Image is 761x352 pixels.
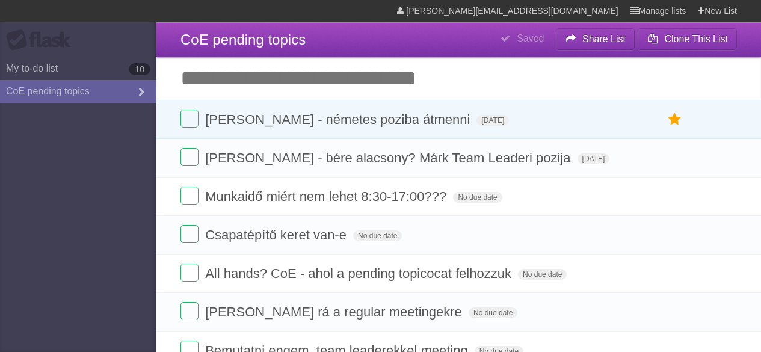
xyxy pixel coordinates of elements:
[180,302,199,320] label: Done
[180,31,306,48] span: CoE pending topics
[638,28,737,50] button: Clone This List
[205,304,465,320] span: [PERSON_NAME] rá a regular meetingekre
[205,189,449,204] span: Munkaidő miért nem lehet 8:30-17:00???
[578,153,610,164] span: [DATE]
[476,115,509,126] span: [DATE]
[180,110,199,128] label: Done
[582,34,626,44] b: Share List
[180,225,199,243] label: Done
[205,150,573,165] span: [PERSON_NAME] - bére alacsony? Márk Team Leaderi pozija
[129,63,150,75] b: 10
[6,29,78,51] div: Flask
[205,112,473,127] span: [PERSON_NAME] - németes poziba átmenni
[180,264,199,282] label: Done
[664,110,686,129] label: Star task
[518,269,567,280] span: No due date
[180,148,199,166] label: Done
[469,307,517,318] span: No due date
[556,28,635,50] button: Share List
[205,227,350,242] span: Csapatépítő keret van-e
[453,192,502,203] span: No due date
[517,33,544,43] b: Saved
[664,34,728,44] b: Clone This List
[180,187,199,205] label: Done
[353,230,402,241] span: No due date
[205,266,514,281] span: All hands? CoE - ahol a pending topicocat felhozzuk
